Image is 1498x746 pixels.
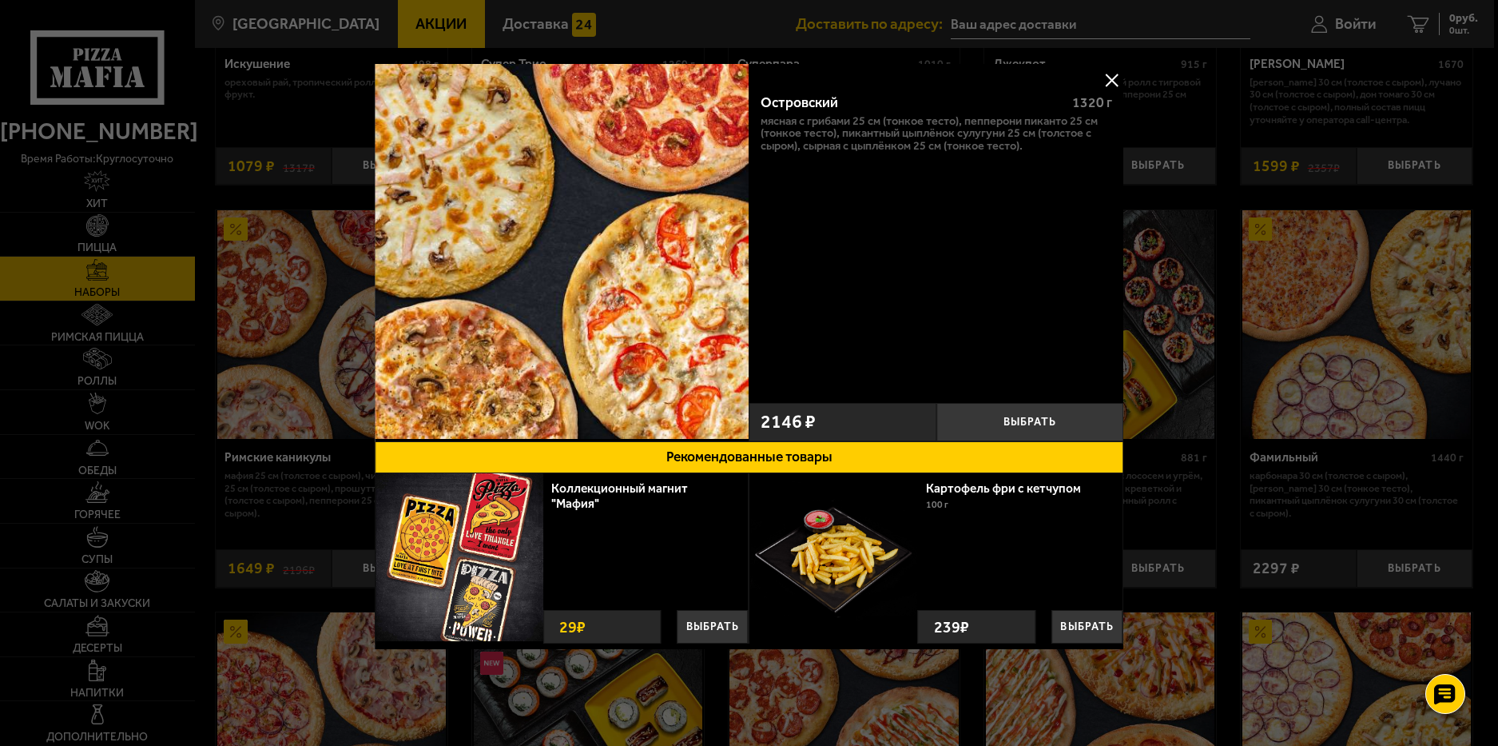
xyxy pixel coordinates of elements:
button: Выбрать [936,403,1123,441]
button: Выбрать [677,610,749,644]
strong: 239 ₽ [930,611,973,643]
span: 100 г [926,499,948,510]
img: Островский [375,64,749,439]
p: Мясная с грибами 25 см (тонкое тесто), Пепперони Пиканто 25 см (тонкое тесто), Пикантный цыплёнок... [761,115,1111,153]
a: Островский [375,64,749,441]
div: Островский [761,94,1059,111]
a: Коллекционный магнит "Мафия" [551,481,688,511]
strong: 29 ₽ [555,611,590,643]
button: Рекомендованные товары [375,441,1124,473]
a: Картофель фри с кетчупом [926,481,1097,496]
button: Выбрать [1051,610,1123,644]
span: 1320 г [1072,94,1112,110]
span: 2146 ₽ [761,413,816,431]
